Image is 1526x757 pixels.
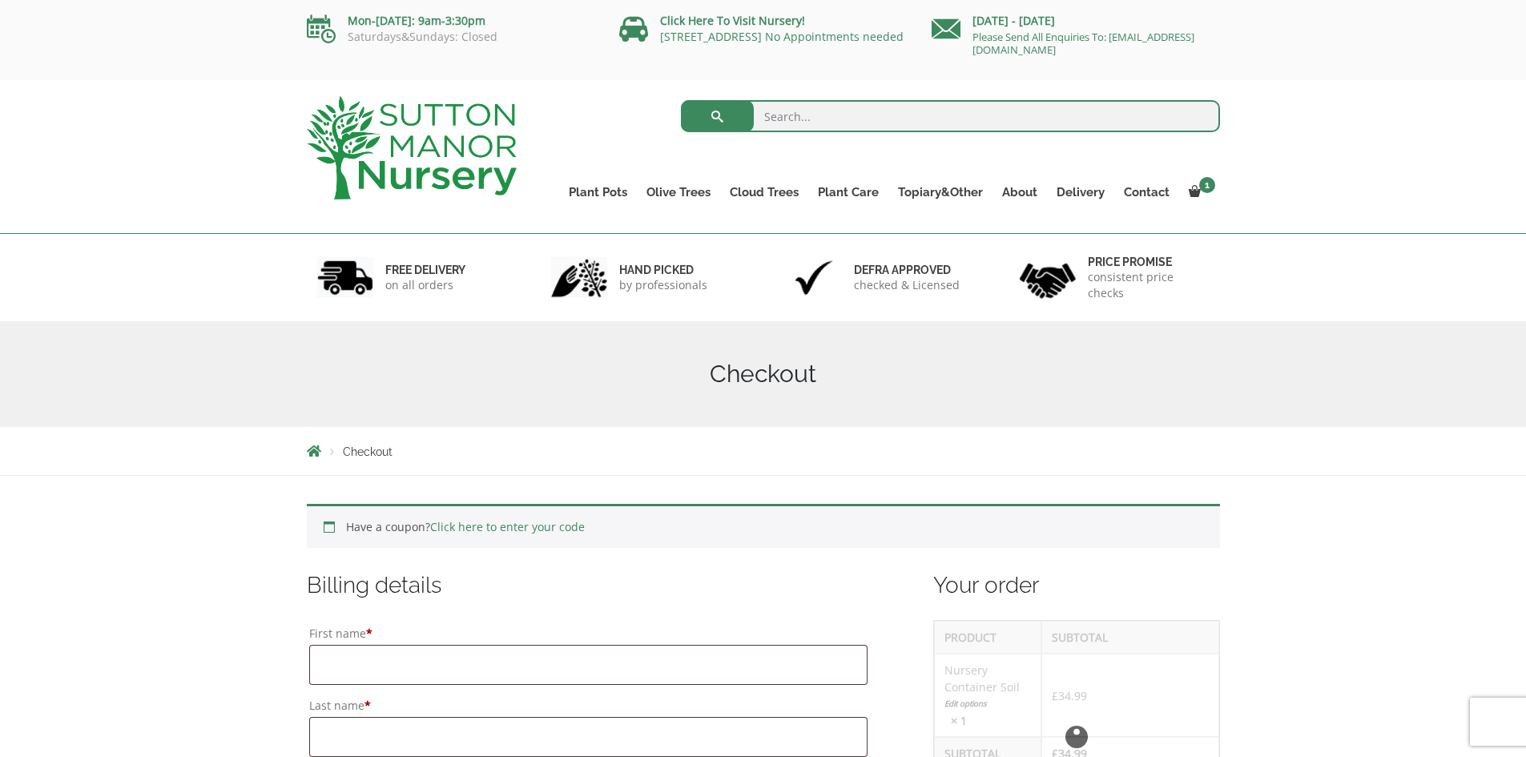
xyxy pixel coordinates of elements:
a: Olive Trees [637,181,720,203]
a: About [993,181,1047,203]
a: [STREET_ADDRESS] No Appointments needed [660,29,904,44]
p: Mon-[DATE]: 9am-3:30pm [307,11,595,30]
img: 2.jpg [551,257,607,298]
h6: Defra approved [854,263,960,277]
a: Please Send All Enquiries To: [EMAIL_ADDRESS][DOMAIN_NAME] [972,30,1194,57]
p: consistent price checks [1088,269,1210,301]
h6: hand picked [619,263,707,277]
a: Delivery [1047,181,1114,203]
p: checked & Licensed [854,277,960,293]
h6: Price promise [1088,255,1210,269]
span: Checkout [343,445,393,458]
p: on all orders [385,277,465,293]
label: First name [309,622,868,645]
a: Click Here To Visit Nursery! [660,13,805,28]
h6: FREE DELIVERY [385,263,465,277]
div: Have a coupon? [307,504,1220,548]
a: Topiary&Other [888,181,993,203]
h3: Your order [933,570,1220,600]
p: [DATE] - [DATE] [932,11,1220,30]
a: Cloud Trees [720,181,808,203]
label: Last name [309,695,868,717]
a: Plant Pots [559,181,637,203]
a: Click here to enter your code [430,519,585,534]
span: 1 [1199,177,1215,193]
h1: Checkout [307,360,1220,389]
img: 4.jpg [1020,253,1076,302]
p: Saturdays&Sundays: Closed [307,30,595,43]
a: Contact [1114,181,1179,203]
h3: Billing details [307,570,871,600]
img: logo [307,96,517,199]
img: 1.jpg [317,257,373,298]
a: Plant Care [808,181,888,203]
p: by professionals [619,277,707,293]
a: 1 [1179,181,1220,203]
input: Search... [681,100,1220,132]
img: 3.jpg [786,257,842,298]
nav: Breadcrumbs [307,445,1220,457]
